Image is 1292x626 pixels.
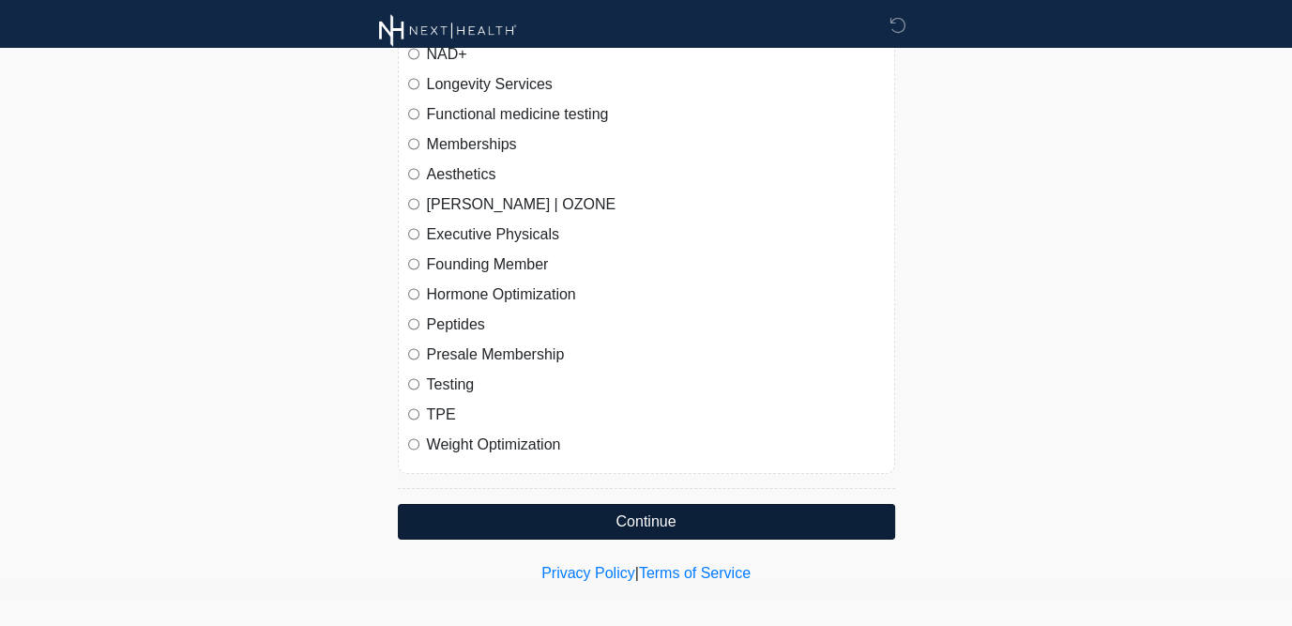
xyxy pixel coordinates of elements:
label: Peptides [427,313,885,336]
input: Aesthetics [408,168,420,180]
a: Privacy Policy [541,565,635,581]
input: Longevity Services [408,78,420,90]
input: Weight Optimization [408,438,420,450]
input: Founding Member [408,258,420,270]
label: Executive Physicals [427,223,885,246]
input: Functional medicine testing [408,108,420,120]
input: Peptides [408,318,420,330]
input: Executive Physicals [408,228,420,240]
label: [PERSON_NAME] | OZONE [427,193,885,216]
a: | [635,565,639,581]
label: TPE [427,404,885,426]
label: Hormone Optimization [427,283,885,306]
label: Founding Member [427,253,885,276]
input: Presale Membership [408,348,420,360]
label: Longevity Services [427,73,885,96]
button: Continue [398,504,895,540]
label: Functional medicine testing [427,103,885,126]
a: Terms of Service [639,565,751,581]
input: TPE [408,408,420,420]
label: Weight Optimization [427,434,885,456]
label: Aesthetics [427,163,885,186]
label: Testing [427,374,885,396]
label: Memberships [427,133,885,156]
label: Presale Membership [427,344,885,366]
input: Memberships [408,138,420,150]
input: [PERSON_NAME] | OZONE [408,198,420,210]
img: Next Health Wellness Logo [379,14,517,47]
input: Testing [408,378,420,390]
input: Hormone Optimization [408,288,420,300]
